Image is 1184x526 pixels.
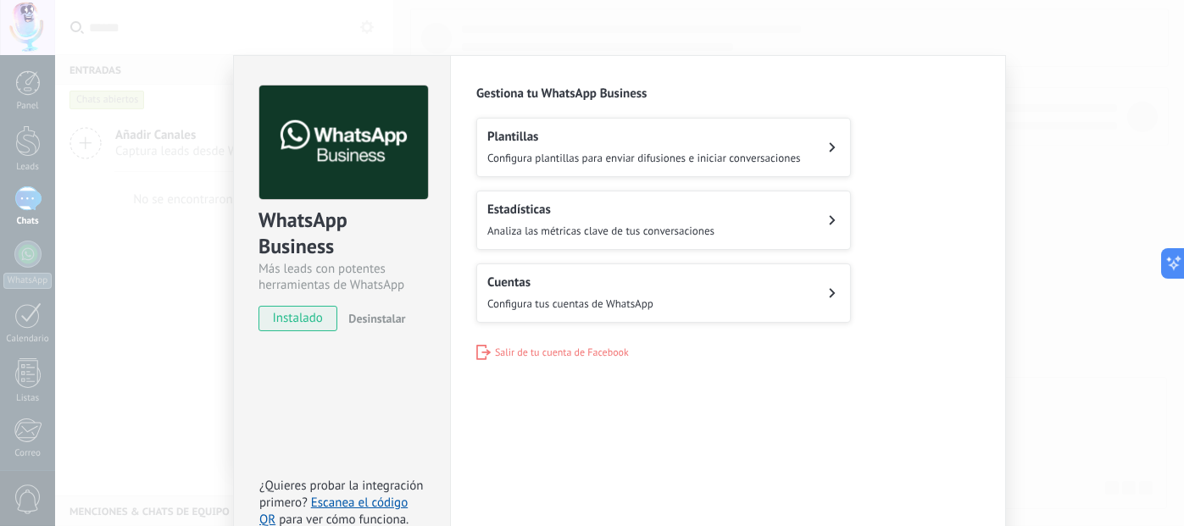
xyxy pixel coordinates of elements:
div: WhatsApp Business [258,207,425,261]
h2: Gestiona tu WhatsApp Business [476,86,980,102]
button: CuentasConfigura tus cuentas de WhatsApp [476,263,851,323]
img: logo_main.png [259,86,428,200]
span: Configura plantillas para enviar difusiones e iniciar conversaciones [487,151,801,165]
button: PlantillasConfigura plantillas para enviar difusiones e iniciar conversaciones [476,118,851,177]
span: Salir de tu cuenta de Facebook [495,346,629,359]
h2: Plantillas [487,129,801,145]
span: ¿Quieres probar la integración primero? [259,478,424,511]
span: instalado [259,306,336,331]
div: Más leads con potentes herramientas de WhatsApp [258,261,425,293]
button: Salir de tu cuenta de Facebook [476,345,629,360]
button: Desinstalar [342,306,405,331]
h2: Cuentas [487,274,653,291]
span: Desinstalar [348,311,405,326]
span: Analiza las métricas clave de tus conversaciones [487,224,714,238]
span: Configura tus cuentas de WhatsApp [487,296,653,311]
button: EstadísticasAnaliza las métricas clave de tus conversaciones [476,191,851,250]
h2: Estadísticas [487,202,714,218]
